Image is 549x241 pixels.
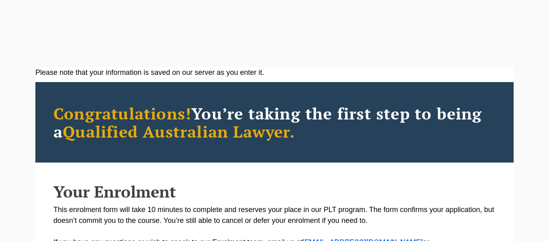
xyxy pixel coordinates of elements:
h2: You’re taking the first step to being a [53,104,496,140]
span: Qualified Australian Lawyer. [63,121,295,142]
span: Congratulations! [53,103,191,124]
h2: Your Enrolment [53,183,496,200]
div: Please note that your information is saved on our server as you enter it. [35,67,514,78]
